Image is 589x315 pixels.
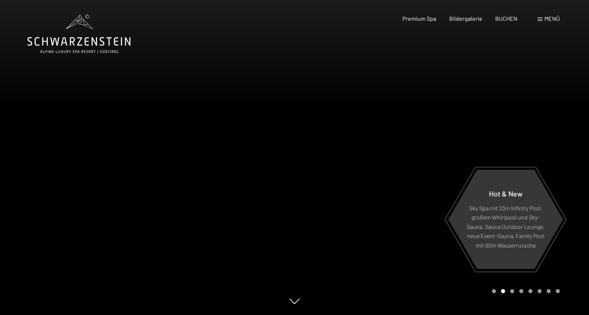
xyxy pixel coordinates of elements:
div: Carousel Page 7 [547,289,551,293]
a: BUCHEN [495,15,517,22]
div: Carousel Page 8 [556,289,560,293]
div: Carousel Pagination [489,289,560,293]
div: Carousel Page 6 [538,289,542,293]
div: Carousel Page 2 (Current Slide) [501,289,505,293]
div: Carousel Page 5 [528,289,532,293]
a: Hot & New Sky Spa mit 23m Infinity Pool, großem Whirlpool und Sky-Sauna, Sauna Outdoor Lounge, ne... [448,169,563,269]
div: Carousel Page 4 [519,289,523,293]
div: Carousel Page 3 [510,289,514,293]
span: Hot & New [489,189,523,198]
span: Menü [544,15,560,22]
a: Bildergalerie [449,15,482,22]
p: Sky Spa mit 23m Infinity Pool, großem Whirlpool und Sky-Sauna, Sauna Outdoor Lounge, neue Event-S... [466,203,545,250]
a: Premium Spa [403,15,436,22]
div: Carousel Page 1 [492,289,496,293]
